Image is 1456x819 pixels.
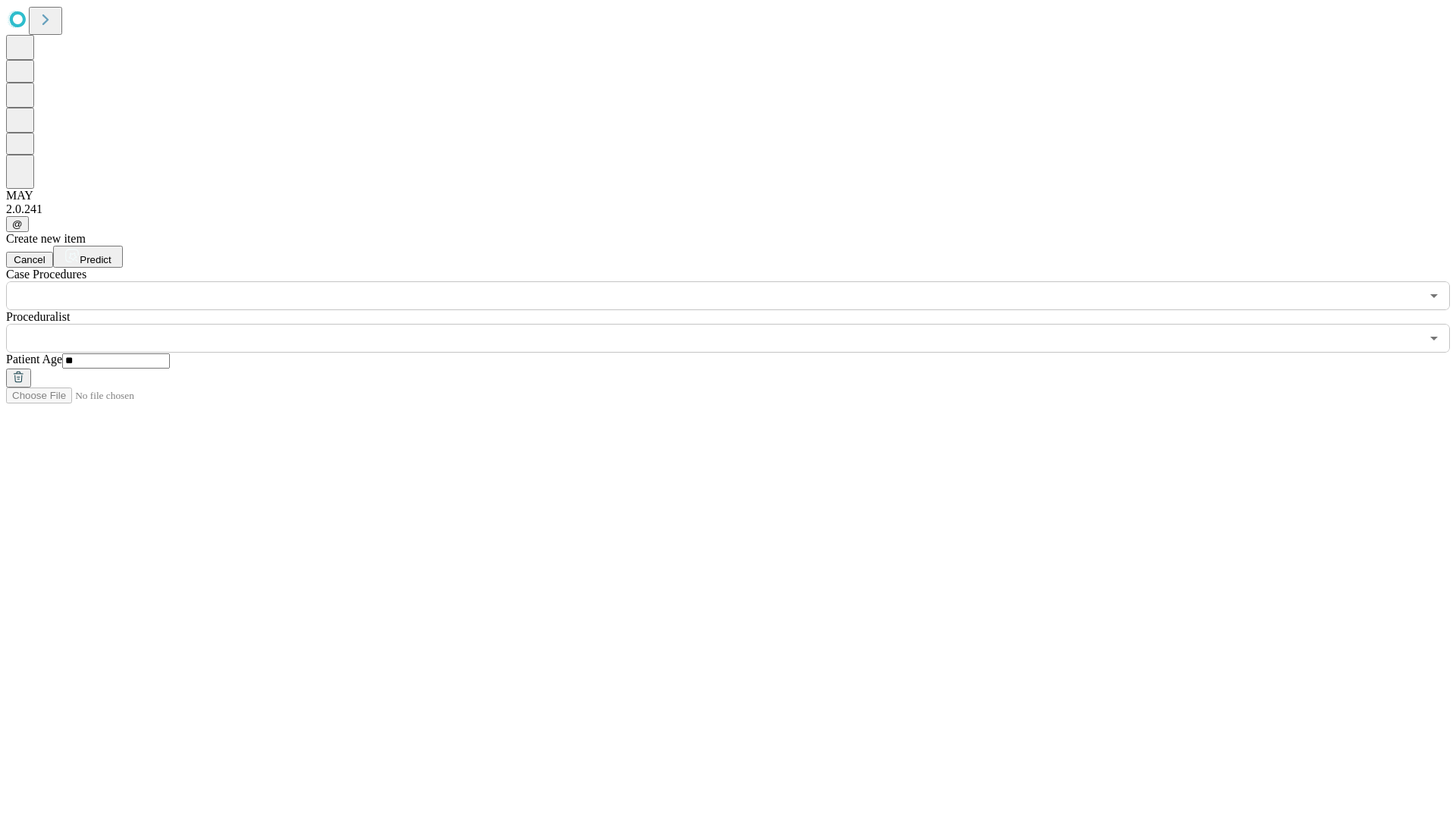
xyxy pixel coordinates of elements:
div: MAY [6,189,1450,202]
div: 2.0.241 [6,202,1450,216]
button: Open [1423,328,1445,349]
span: Scheduled Procedure [6,268,86,281]
span: Predict [80,254,111,265]
button: Open [1423,285,1445,306]
span: Cancel [14,254,45,265]
span: @ [12,218,23,230]
button: @ [6,216,29,232]
span: Patient Age [6,353,62,366]
button: Predict [53,246,123,268]
span: Create new item [6,232,86,245]
span: Proceduralist [6,310,70,323]
button: Cancel [6,252,53,268]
